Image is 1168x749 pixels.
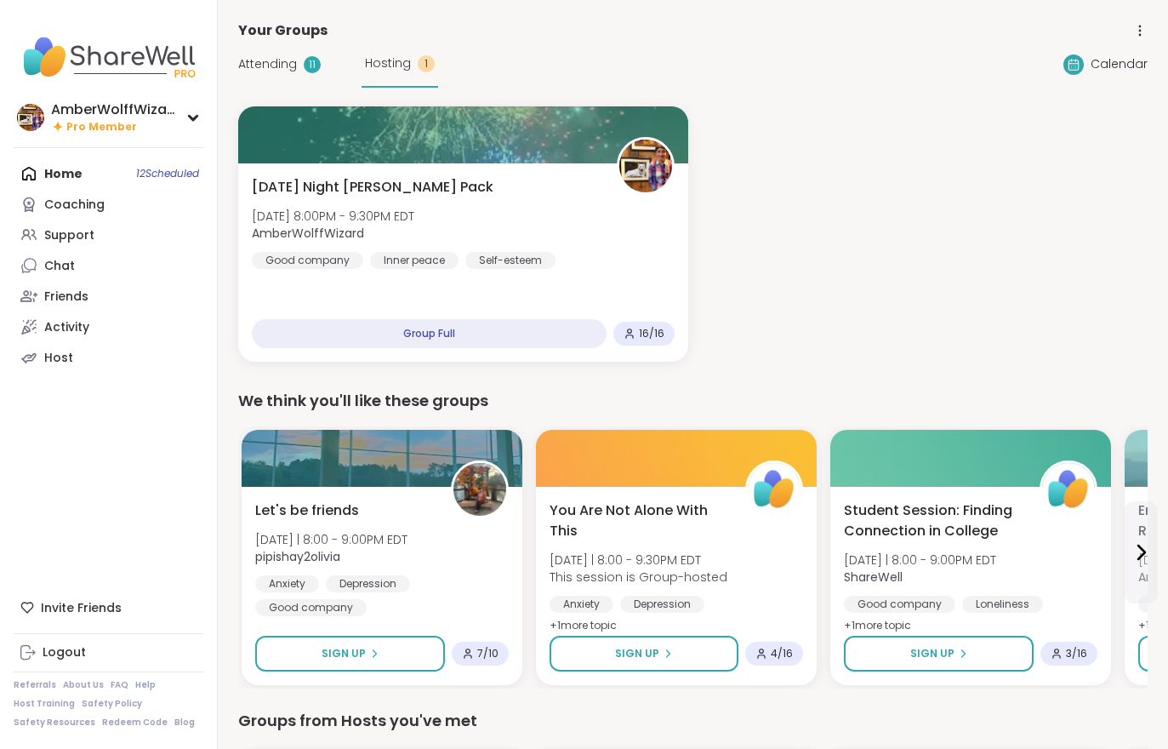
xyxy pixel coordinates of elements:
a: Referrals [14,679,56,691]
img: AmberWolffWizard [619,140,672,192]
div: 11 [304,56,321,73]
span: Sign Up [322,646,366,661]
div: Group Full [252,319,607,348]
a: About Us [63,679,104,691]
span: 7 / 10 [477,647,499,660]
button: Sign Up [550,636,738,672]
span: This session is Group-hosted [550,569,727,586]
button: Sign Up [844,636,1034,672]
span: Sign Up [910,646,954,661]
span: Pro Member [66,120,137,134]
div: Good company [844,596,955,613]
span: Calendar [1091,55,1148,73]
a: Chat [14,250,203,281]
div: Activity [44,319,89,336]
div: Logout [43,644,86,661]
img: AmberWolffWizard [17,104,44,131]
a: FAQ [111,679,128,691]
div: Depression [326,575,410,592]
a: Logout [14,638,203,668]
div: AmberWolffWizard [51,100,179,119]
a: Support [14,220,203,250]
div: Chat [44,258,75,275]
div: Host [44,350,73,367]
img: ShareWell [1042,463,1095,516]
a: Activity [14,312,203,342]
img: ShareWell Nav Logo [14,27,203,87]
div: We think you'll like these groups [238,389,1148,413]
div: Support [44,227,94,244]
div: Good company [252,252,363,269]
img: pipishay2olivia [453,463,506,516]
span: Sign Up [615,646,659,661]
a: Host Training [14,698,75,710]
a: Blog [174,717,195,729]
div: Depression [620,596,704,613]
a: Help [135,679,156,691]
div: Friends [44,289,88,306]
div: Coaching [44,197,105,214]
b: AmberWolffWizard [252,225,364,242]
img: ShareWell [748,463,801,516]
a: Friends [14,281,203,312]
span: [DATE] 8:00PM - 9:30PM EDT [252,208,414,225]
button: Sign Up [255,636,445,672]
span: [DATE] | 8:00 - 9:30PM EDT [550,552,727,569]
span: [DATE] | 8:00 - 9:00PM EDT [844,552,996,569]
b: pipishay2olivia [255,548,340,565]
span: [DATE] | 8:00 - 9:00PM EDT [255,531,407,548]
a: Safety Resources [14,717,95,729]
span: Hosting [365,54,411,72]
span: 16 / 16 [639,327,664,340]
div: Anxiety [550,596,613,613]
a: Safety Policy [82,698,142,710]
span: Student Session: Finding Connection in College [844,500,1021,541]
a: Coaching [14,189,203,220]
span: 4 / 16 [771,647,793,660]
span: 3 / 16 [1066,647,1087,660]
span: Let's be friends [255,500,359,521]
span: Attending [238,55,297,73]
div: Loneliness [962,596,1043,613]
span: You Are Not Alone With This [550,500,726,541]
div: Groups from Hosts you've met [238,709,1148,733]
div: Inner peace [370,252,459,269]
div: Invite Friends [14,592,203,623]
div: Anxiety [255,575,319,592]
a: Host [14,342,203,373]
span: [DATE] Night [PERSON_NAME] Pack [252,177,493,197]
div: Self-esteem [465,252,556,269]
a: Redeem Code [102,717,168,729]
span: Your Groups [238,20,328,41]
div: 1 [418,55,435,72]
b: ShareWell [844,569,903,586]
div: Good company [255,599,367,616]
